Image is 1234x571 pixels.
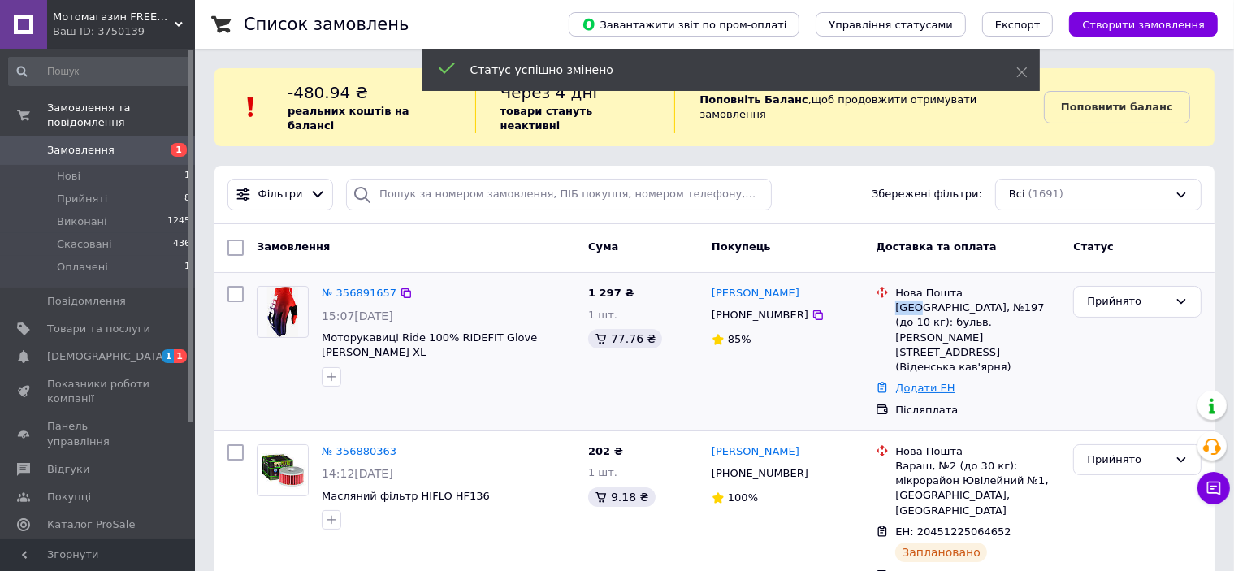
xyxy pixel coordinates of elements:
[588,487,655,507] div: 9.18 ₴
[588,329,662,348] div: 77.76 ₴
[184,260,190,275] span: 1
[588,466,617,478] span: 1 шт.
[895,543,987,562] div: Заплановано
[47,349,167,364] span: [DEMOGRAPHIC_DATA]
[1061,101,1173,113] b: Поповнити баланс
[1087,293,1168,310] div: Прийнято
[57,214,107,229] span: Виконані
[322,309,393,322] span: 15:07[DATE]
[47,462,89,477] span: Відгуки
[47,377,150,406] span: Показники роботи компанії
[258,445,308,495] img: Фото товару
[239,95,263,119] img: :exclamation:
[322,331,537,359] a: Моторукавиці Ride 100% RIDEFIT Glove [PERSON_NAME] XL
[895,459,1060,518] div: Вараш, №2 (до 30 кг): мікрорайон Ювілейний №1, [GEOGRAPHIC_DATA], [GEOGRAPHIC_DATA]
[674,81,1043,133] div: , щоб продовжити отримувати замовлення
[257,240,330,253] span: Замовлення
[171,143,187,157] span: 1
[53,24,195,39] div: Ваш ID: 3750139
[982,12,1054,37] button: Експорт
[8,57,192,86] input: Пошук
[895,382,955,394] a: Додати ЕН
[267,287,299,337] img: Фото товару
[322,490,490,502] a: Масляний фільтр HIFLO HF136
[1028,188,1063,200] span: (1691)
[53,10,175,24] span: Мотомагазин FREERIDER
[1053,18,1218,30] a: Створити замовлення
[57,260,108,275] span: Оплачені
[582,17,786,32] span: Завантажити звіт по пром-оплаті
[47,101,195,130] span: Замовлення та повідомлення
[47,294,126,309] span: Повідомлення
[322,287,396,299] a: № 356891657
[728,491,758,504] span: 100%
[895,286,1060,301] div: Нова Пошта
[699,93,808,106] b: Поповніть Баланс
[322,445,396,457] a: № 356880363
[1044,91,1190,123] a: Поповнити баланс
[588,287,634,299] span: 1 297 ₴
[816,12,966,37] button: Управління статусами
[708,305,812,326] div: [PHONE_NUMBER]
[244,15,409,34] h1: Список замовлень
[500,105,593,132] b: товари стануть неактивні
[173,237,190,252] span: 436
[167,214,190,229] span: 1245
[47,517,135,532] span: Каталог ProSale
[895,403,1060,417] div: Післяплата
[876,240,996,253] span: Доставка та оплата
[588,240,618,253] span: Cума
[47,143,115,158] span: Замовлення
[995,19,1041,31] span: Експорт
[470,62,976,78] div: Статус успішно змінено
[184,192,190,206] span: 8
[708,463,812,484] div: [PHONE_NUMBER]
[47,322,150,336] span: Товари та послуги
[895,526,1011,538] span: ЕН: 20451225064652
[57,237,112,252] span: Скасовані
[288,105,409,132] b: реальних коштів на балансі
[47,419,150,448] span: Панель управління
[57,169,80,184] span: Нові
[712,240,771,253] span: Покупець
[47,490,91,504] span: Покупці
[184,169,190,184] span: 1
[174,349,187,363] span: 1
[258,187,303,202] span: Фільтри
[569,12,799,37] button: Завантажити звіт по пром-оплаті
[1069,12,1218,37] button: Створити замовлення
[712,286,799,301] a: [PERSON_NAME]
[1073,240,1114,253] span: Статус
[1082,19,1205,31] span: Створити замовлення
[1087,452,1168,469] div: Прийнято
[829,19,953,31] span: Управління статусами
[57,192,107,206] span: Прийняті
[588,445,623,457] span: 202 ₴
[895,444,1060,459] div: Нова Пошта
[895,301,1060,374] div: [GEOGRAPHIC_DATA], №197 (до 10 кг): бульв. [PERSON_NAME][STREET_ADDRESS] (Віденська кав'ярня)
[728,333,751,345] span: 85%
[1197,472,1230,504] button: Чат з покупцем
[288,83,368,102] span: -480.94 ₴
[257,286,309,338] a: Фото товару
[588,309,617,321] span: 1 шт.
[872,187,982,202] span: Збережені фільтри:
[322,467,393,480] span: 14:12[DATE]
[712,444,799,460] a: [PERSON_NAME]
[346,179,772,210] input: Пошук за номером замовлення, ПІБ покупця, номером телефону, Email, номером накладної
[162,349,175,363] span: 1
[257,444,309,496] a: Фото товару
[1009,187,1025,202] span: Всі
